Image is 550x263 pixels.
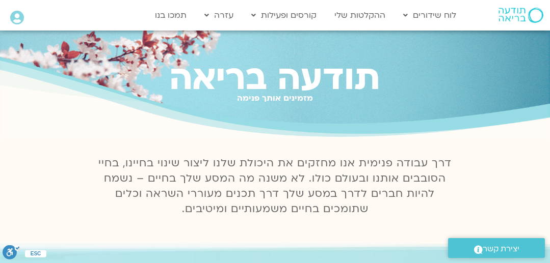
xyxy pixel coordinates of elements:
a: עזרה [199,6,239,25]
img: תודעה בריאה [499,8,543,23]
span: יצירת קשר [483,242,519,256]
a: לוח שידורים [398,6,461,25]
a: יצירת קשר [448,238,545,258]
a: תמכו בנו [150,6,192,25]
p: דרך עבודה פנימית אנו מחזקים את היכולת שלנו ליצור שינוי בחיינו, בחיי הסובבים אותנו ובעולם כולו. לא... [93,156,458,217]
a: קורסים ופעילות [246,6,322,25]
a: ההקלטות שלי [329,6,390,25]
